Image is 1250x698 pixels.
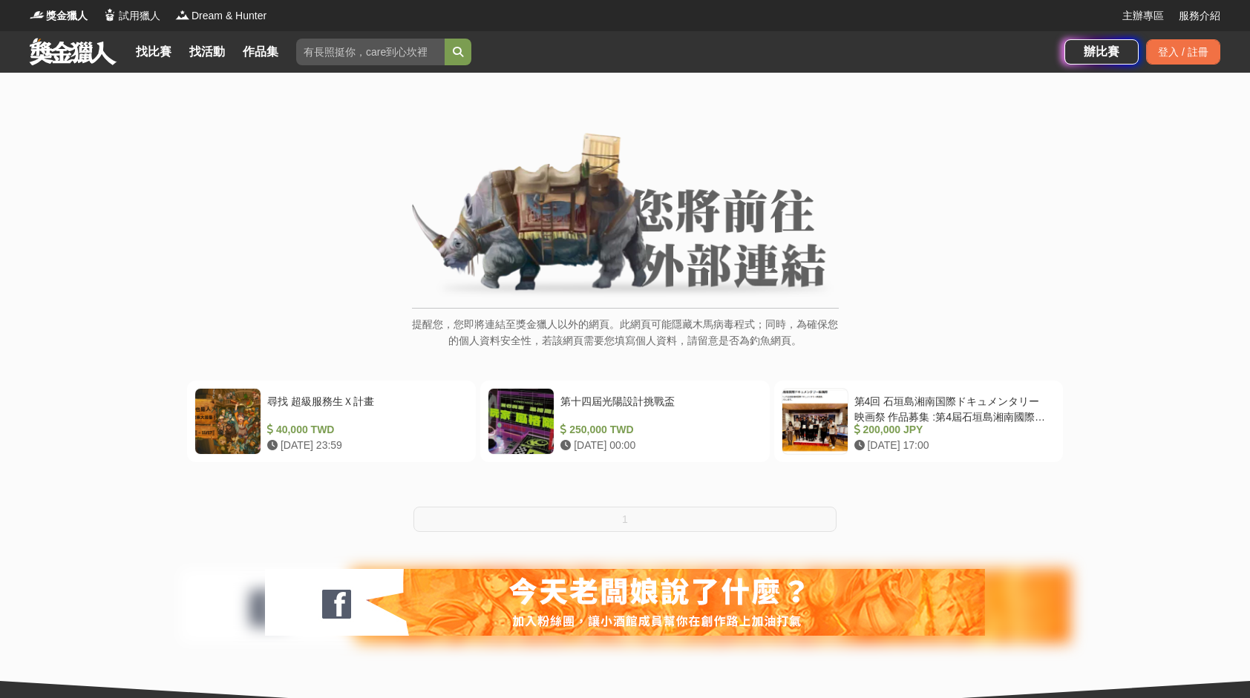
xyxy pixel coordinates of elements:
[412,316,839,364] p: 提醒您，您即將連結至獎金獵人以外的網頁。此網頁可能隱藏木馬病毒程式；同時，為確保您的個人資料安全性，若該網頁需要您填寫個人資料，請留意是否為釣魚網頁。
[30,7,45,22] img: Logo
[267,394,462,422] div: 尋找 超級服務生Ｘ計畫
[46,8,88,24] span: 獎金獵人
[267,438,462,453] div: [DATE] 23:59
[1146,39,1220,65] div: 登入 / 註冊
[102,7,117,22] img: Logo
[480,381,769,462] a: 第十四屆光陽設計挑戰盃 250,000 TWD [DATE] 00:00
[187,381,476,462] a: 尋找 超級服務生Ｘ計畫 40,000 TWD [DATE] 23:59
[30,8,88,24] a: Logo獎金獵人
[774,381,1063,462] a: 第4回 石垣島湘南国際ドキュメンタリー映画祭 作品募集 :第4屆石垣島湘南國際紀錄片電影節作品徵集 200,000 JPY [DATE] 17:00
[413,507,837,532] button: 1
[175,8,266,24] a: LogoDream & Hunter
[560,394,756,422] div: 第十四屆光陽設計挑戰盃
[854,394,1050,422] div: 第4回 石垣島湘南国際ドキュメンタリー映画祭 作品募集 :第4屆石垣島湘南國際紀錄片電影節作品徵集
[183,42,231,62] a: 找活動
[102,8,160,24] a: Logo試用獵人
[237,42,284,62] a: 作品集
[119,8,160,24] span: 試用獵人
[267,422,462,438] div: 40,000 TWD
[130,42,177,62] a: 找比賽
[560,438,756,453] div: [DATE] 00:00
[296,39,445,65] input: 有長照挺你，care到心坎裡！青春出手，拍出照顧 影音徵件活動
[1122,8,1164,24] a: 主辦專區
[192,8,266,24] span: Dream & Hunter
[1179,8,1220,24] a: 服務介紹
[854,422,1050,438] div: 200,000 JPY
[854,438,1050,453] div: [DATE] 17:00
[1064,39,1139,65] a: 辦比賽
[412,133,839,300] img: External Link Banner
[560,422,756,438] div: 250,000 TWD
[265,569,985,636] img: 127fc932-0e2d-47dc-a7d9-3a4a18f96856.jpg
[175,7,190,22] img: Logo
